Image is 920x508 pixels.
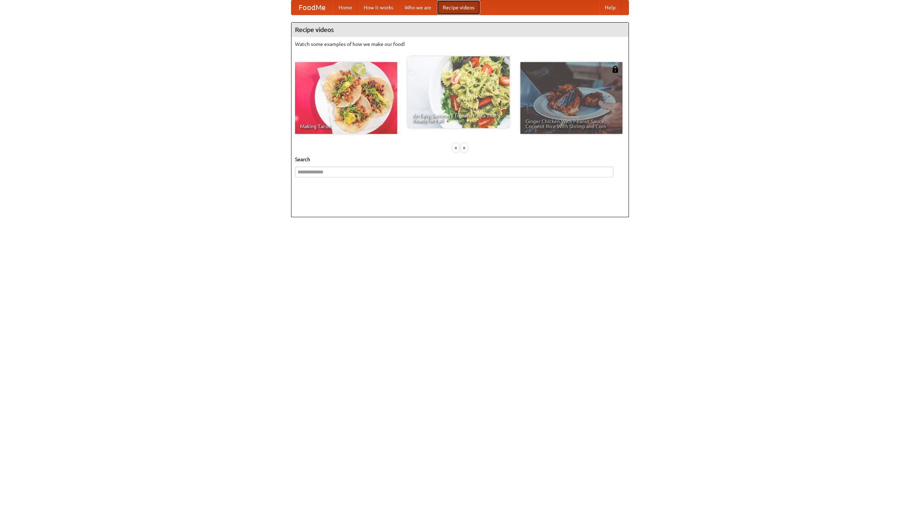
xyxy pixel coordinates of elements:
a: How it works [358,0,399,15]
p: Watch some examples of how we make our food! [295,41,625,48]
a: Home [333,0,358,15]
a: An Easy, Summery Tomato Pasta That's Ready for Fall [408,56,510,128]
a: Recipe videos [437,0,480,15]
a: Who we are [399,0,437,15]
span: Making Tacos [300,124,392,129]
a: Help [599,0,621,15]
a: Making Tacos [295,62,397,134]
div: » [461,143,468,152]
img: 483408.png [612,66,619,73]
h4: Recipe videos [291,23,629,37]
a: FoodMe [291,0,333,15]
span: An Easy, Summery Tomato Pasta That's Ready for Fall [413,113,505,123]
h5: Search [295,156,625,163]
div: « [452,143,459,152]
